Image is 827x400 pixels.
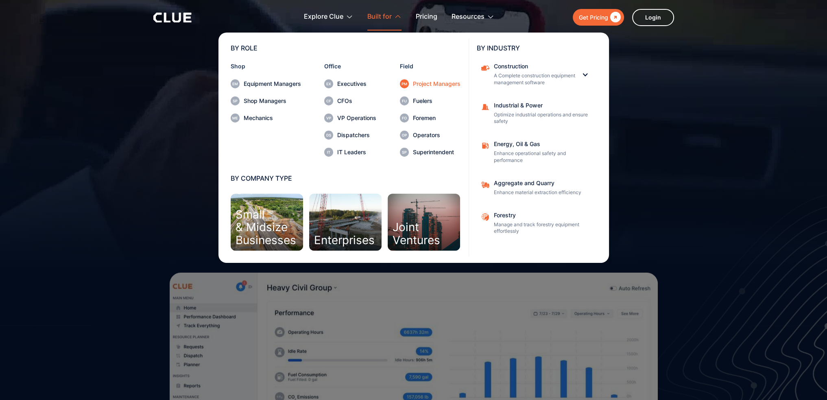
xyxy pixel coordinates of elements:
[231,79,301,88] a: Equipment Managers
[494,189,591,196] p: Enhance material extraction efficiency
[494,103,591,108] div: Industrial & Power
[494,180,591,186] div: Aggregate and Quarry
[324,114,376,122] a: VP Operations
[337,115,376,121] div: VP Operations
[231,194,303,251] a: Small& MidsizeBusinesses
[244,98,301,104] div: Shop Managers
[494,72,575,86] p: A Complete construction equipment management software
[324,131,376,140] a: Dispatchers
[481,212,490,221] img: Aggregate and Quarry
[579,12,608,22] div: Get Pricing
[494,221,591,235] p: Manage and track forestry equipment effortlessly
[304,4,343,30] div: Explore Clue
[413,115,460,121] div: Foremen
[452,4,494,30] div: Resources
[231,114,301,122] a: Mechanics
[231,175,460,181] div: BY COMPANY TYPE
[481,63,490,72] img: Construction
[413,132,460,138] div: Operators
[324,148,376,157] a: IT Leaders
[494,111,591,125] p: Optimize industrial operations and ensure safety
[244,115,301,121] div: Mechanics
[244,81,301,87] div: Equipment Managers
[452,4,484,30] div: Resources
[337,149,376,155] div: IT Leaders
[413,149,460,155] div: Superintendent
[608,12,621,22] div: 
[400,114,460,122] a: Foremen
[494,141,591,147] div: Energy, Oil & Gas
[400,79,460,88] a: Project Managers
[481,180,490,189] img: Aggregate and Quarry
[231,96,301,105] a: Shop Managers
[632,9,674,26] a: Login
[367,4,392,30] div: Built for
[393,221,440,247] div: Joint Ventures
[337,98,376,104] div: CFOs
[3,12,127,74] iframe: profile
[231,63,301,69] div: Shop
[413,81,460,87] div: Project Managers
[494,150,591,164] p: Enhance operational safety and performance
[481,141,490,150] img: fleet fuel icon
[400,63,460,69] div: Field
[400,96,460,105] a: Fuelers
[477,208,597,239] a: ForestryManage and track forestry equipment effortlessly
[304,4,353,30] div: Explore Clue
[309,194,382,251] a: Enterprises
[477,59,597,90] div: ConstructionConstructionA Complete construction equipment management software
[236,208,296,247] div: Small & Midsize Businesses
[324,96,376,105] a: CFOs
[477,98,597,129] a: Industrial & PowerOptimize industrial operations and ensure safety
[481,103,490,111] img: Construction cone icon
[324,79,376,88] a: Executives
[477,137,597,168] a: Energy, Oil & GasEnhance operational safety and performance
[573,9,624,26] a: Get Pricing
[477,176,597,200] a: Aggregate and QuarryEnhance material extraction efficiency
[153,31,674,263] nav: Built for
[337,81,376,87] div: Executives
[477,59,580,90] a: ConstructionA Complete construction equipment management software
[400,131,460,140] a: Operators
[681,286,827,400] iframe: Chat Widget
[324,63,376,69] div: Office
[400,148,460,157] a: Superintendent
[416,4,437,30] a: Pricing
[337,132,376,138] div: Dispatchers
[314,234,375,247] div: Enterprises
[231,45,460,51] div: BY ROLE
[367,4,401,30] div: Built for
[413,98,460,104] div: Fuelers
[494,63,575,69] div: Construction
[477,45,597,51] div: BY INDUSTRY
[494,212,591,218] div: Forestry
[388,194,460,251] a: JointVentures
